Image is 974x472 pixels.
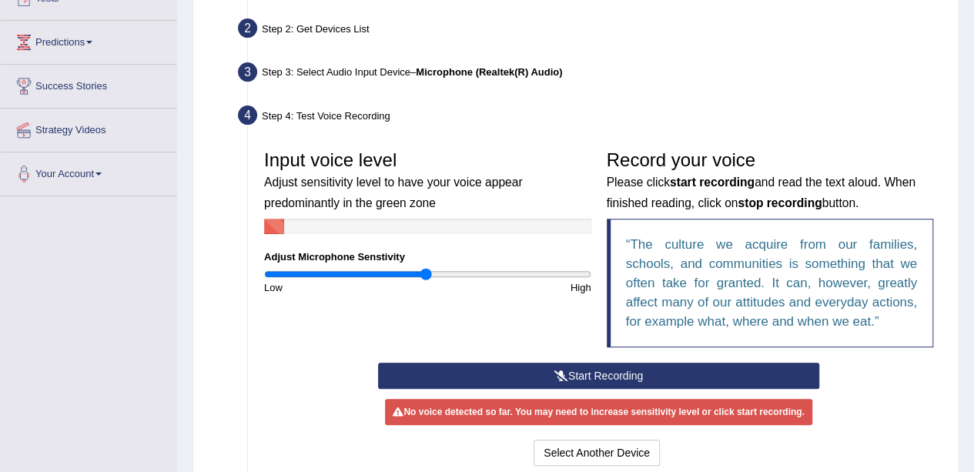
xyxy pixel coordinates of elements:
div: Step 3: Select Audio Input Device [231,58,951,92]
a: Success Stories [1,65,176,103]
span: – [410,66,562,78]
div: High [427,280,598,295]
button: Select Another Device [534,440,660,466]
a: Predictions [1,21,176,59]
q: The culture we acquire from our families, schools, and communities is something that we often tak... [626,237,918,329]
h3: Record your voice [607,150,934,211]
button: Start Recording [378,363,819,389]
div: No voice detected so far. You may need to increase sensitivity level or click start recording. [385,399,812,425]
small: Please click and read the text aloud. When finished reading, click on button. [607,176,915,209]
a: Your Account [1,152,176,191]
b: Microphone (Realtek(R) Audio) [416,66,562,78]
b: stop recording [738,196,822,209]
div: Step 2: Get Devices List [231,14,951,48]
a: Strategy Videos [1,109,176,147]
label: Adjust Microphone Senstivity [264,249,405,264]
small: Adjust sensitivity level to have your voice appear predominantly in the green zone [264,176,522,209]
div: Step 4: Test Voice Recording [231,101,951,135]
h3: Input voice level [264,150,591,211]
b: start recording [670,176,755,189]
div: Low [256,280,427,295]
